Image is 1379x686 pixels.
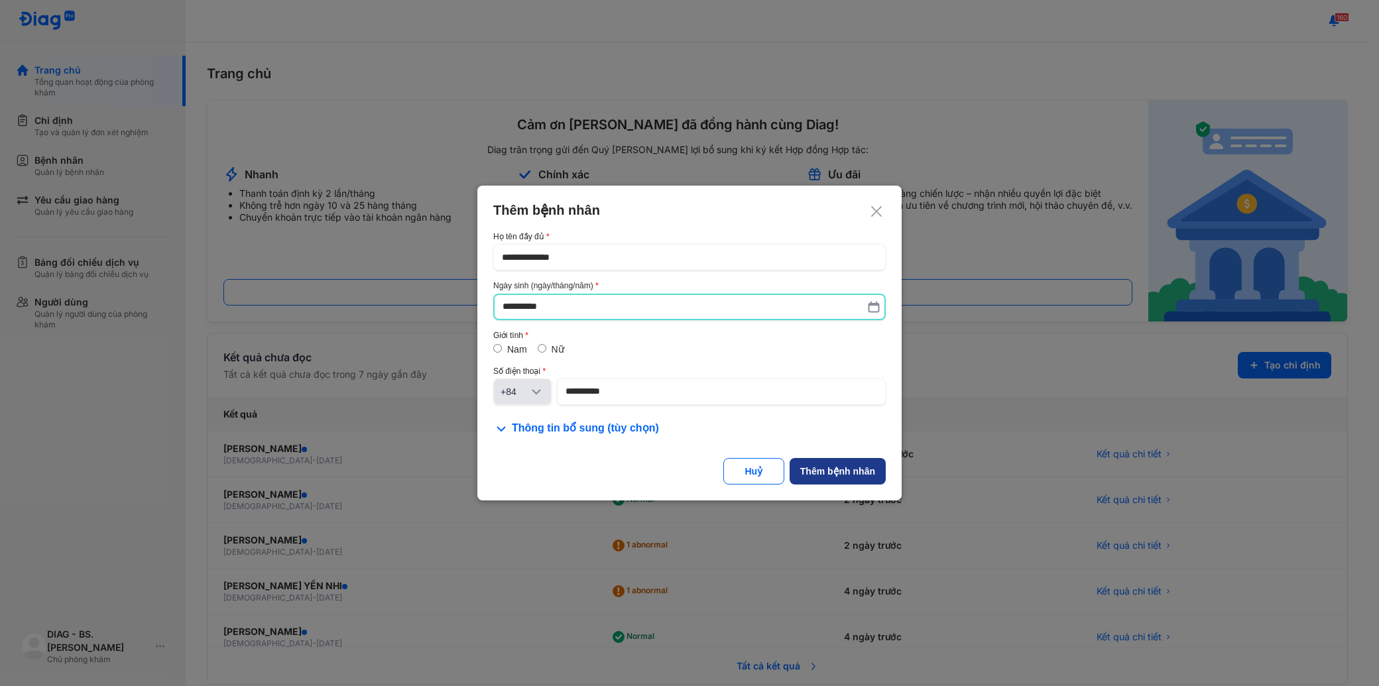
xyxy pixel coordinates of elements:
[493,331,886,340] div: Giới tính
[723,458,784,485] button: Huỷ
[493,232,886,241] div: Họ tên đầy đủ
[493,281,886,290] div: Ngày sinh (ngày/tháng/năm)
[512,421,659,437] span: Thông tin bổ sung (tùy chọn)
[493,201,886,219] div: Thêm bệnh nhân
[800,465,875,478] div: Thêm bệnh nhân
[552,344,564,355] label: Nữ
[790,458,886,485] button: Thêm bệnh nhân
[493,367,886,376] div: Số điện thoại
[501,385,528,398] div: +84
[507,344,527,355] label: Nam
